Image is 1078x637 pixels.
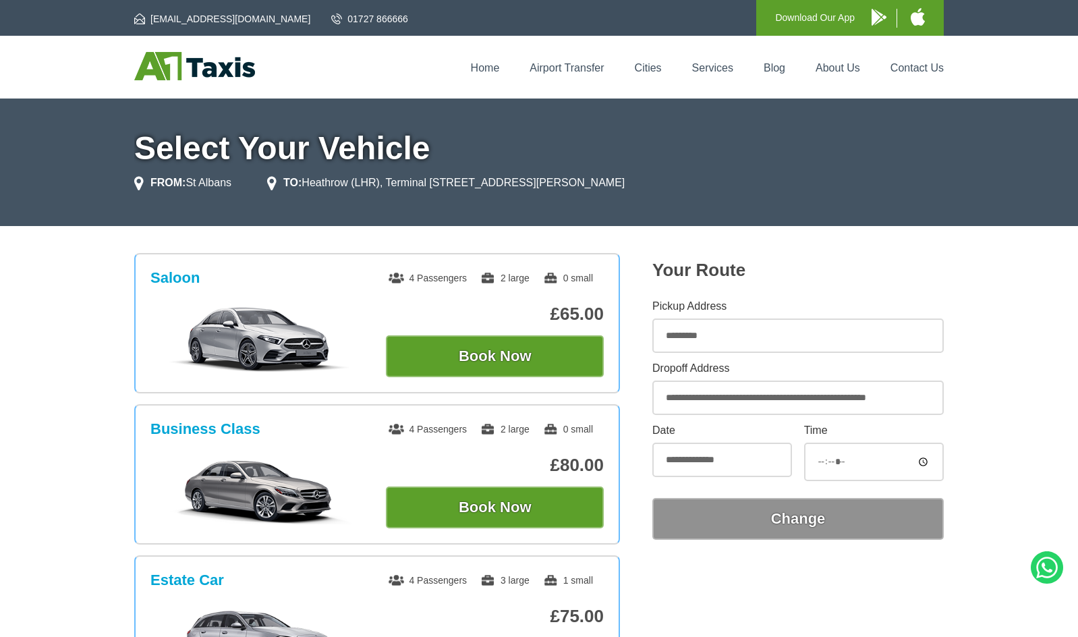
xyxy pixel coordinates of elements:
label: Dropoff Address [652,363,944,374]
h1: Select Your Vehicle [134,132,944,165]
span: 2 large [480,424,530,435]
span: 4 Passengers [389,575,467,586]
span: 0 small [543,424,593,435]
strong: FROM: [150,177,186,188]
p: £80.00 [386,455,604,476]
img: Saloon [158,306,361,373]
img: A1 Taxis iPhone App [911,8,925,26]
p: £65.00 [386,304,604,325]
span: 1 small [543,575,593,586]
span: 4 Passengers [389,273,467,283]
a: Airport Transfer [530,62,604,74]
a: Contact Us [890,62,944,74]
h3: Estate Car [150,572,224,589]
label: Pickup Address [652,301,944,312]
img: A1 Taxis St Albans LTD [134,52,255,80]
span: 3 large [480,575,530,586]
img: Business Class [158,457,361,524]
span: 0 small [543,273,593,283]
a: [EMAIL_ADDRESS][DOMAIN_NAME] [134,12,310,26]
label: Time [804,425,944,436]
a: Home [471,62,500,74]
a: About Us [816,62,860,74]
a: Services [692,62,733,74]
li: Heathrow (LHR), Terminal [STREET_ADDRESS][PERSON_NAME] [267,175,625,191]
a: Blog [764,62,785,74]
img: A1 Taxis Android App [872,9,886,26]
a: 01727 866666 [331,12,408,26]
li: St Albans [134,175,231,191]
p: £75.00 [386,606,604,627]
span: 4 Passengers [389,424,467,435]
p: Download Our App [775,9,855,26]
strong: TO: [283,177,302,188]
h3: Business Class [150,420,260,438]
h3: Saloon [150,269,200,287]
h2: Your Route [652,260,944,281]
span: 2 large [480,273,530,283]
button: Change [652,498,944,540]
button: Book Now [386,487,604,528]
button: Book Now [386,335,604,377]
label: Date [652,425,792,436]
a: Cities [635,62,662,74]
